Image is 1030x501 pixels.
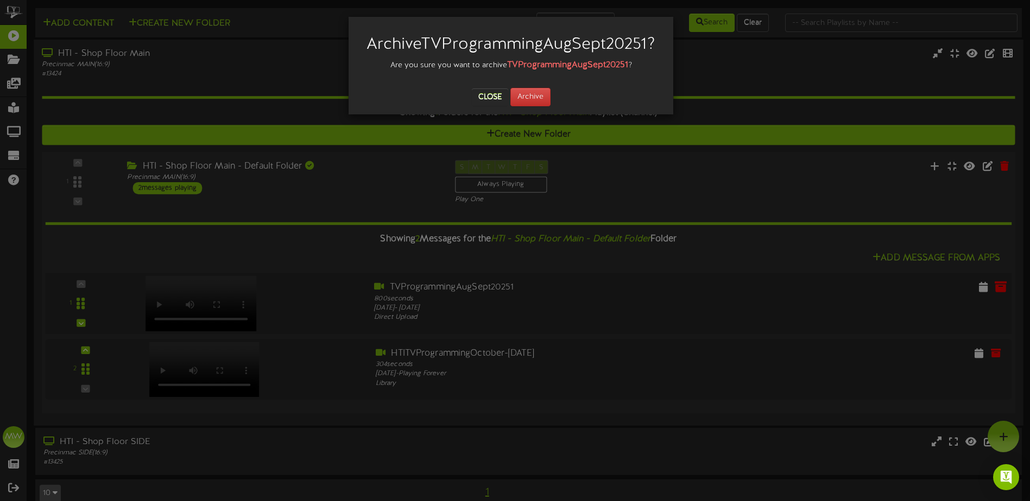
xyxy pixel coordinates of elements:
[365,36,657,54] h2: Archive TVProgrammingAugSept20251 ?
[357,59,665,72] div: Are you sure you want to archive ?
[510,88,551,106] button: Archive
[507,60,628,70] strong: TVProgrammingAugSept20251
[993,464,1019,490] div: Open Intercom Messenger
[472,88,508,106] button: Close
